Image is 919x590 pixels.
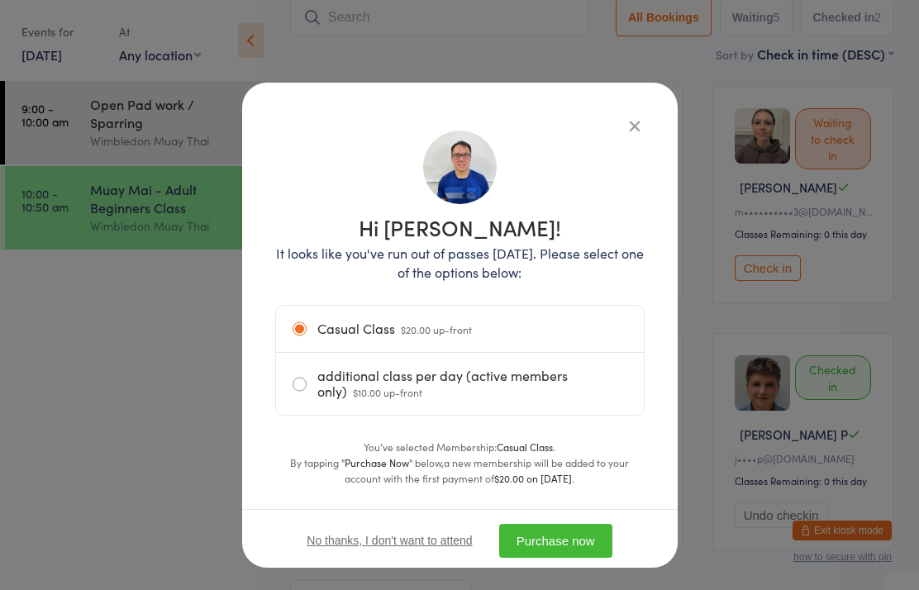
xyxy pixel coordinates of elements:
span: $20.00 up-front [401,322,472,336]
button: No thanks, I don't want to attend [307,534,472,547]
span: $10.00 up-front [353,385,422,399]
div: By tapping " " below, [275,454,645,486]
label: additional class per day (active members only) [293,353,627,415]
strong: Casual Class [497,440,553,454]
span: a new membership will be added to your account with the first payment of . [345,455,629,485]
button: Purchase now [499,524,612,558]
p: It looks like you've run out of passes [DATE]. Please select one of the options below: [275,244,645,282]
strong: Purchase Now [345,455,409,469]
h1: Hi [PERSON_NAME]! [275,216,645,238]
img: image1672295171.png [421,129,498,206]
div: You’ve selected Membership: . [275,439,645,454]
label: Casual Class [293,306,627,352]
strong: $20.00 on [DATE] [494,471,572,485]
